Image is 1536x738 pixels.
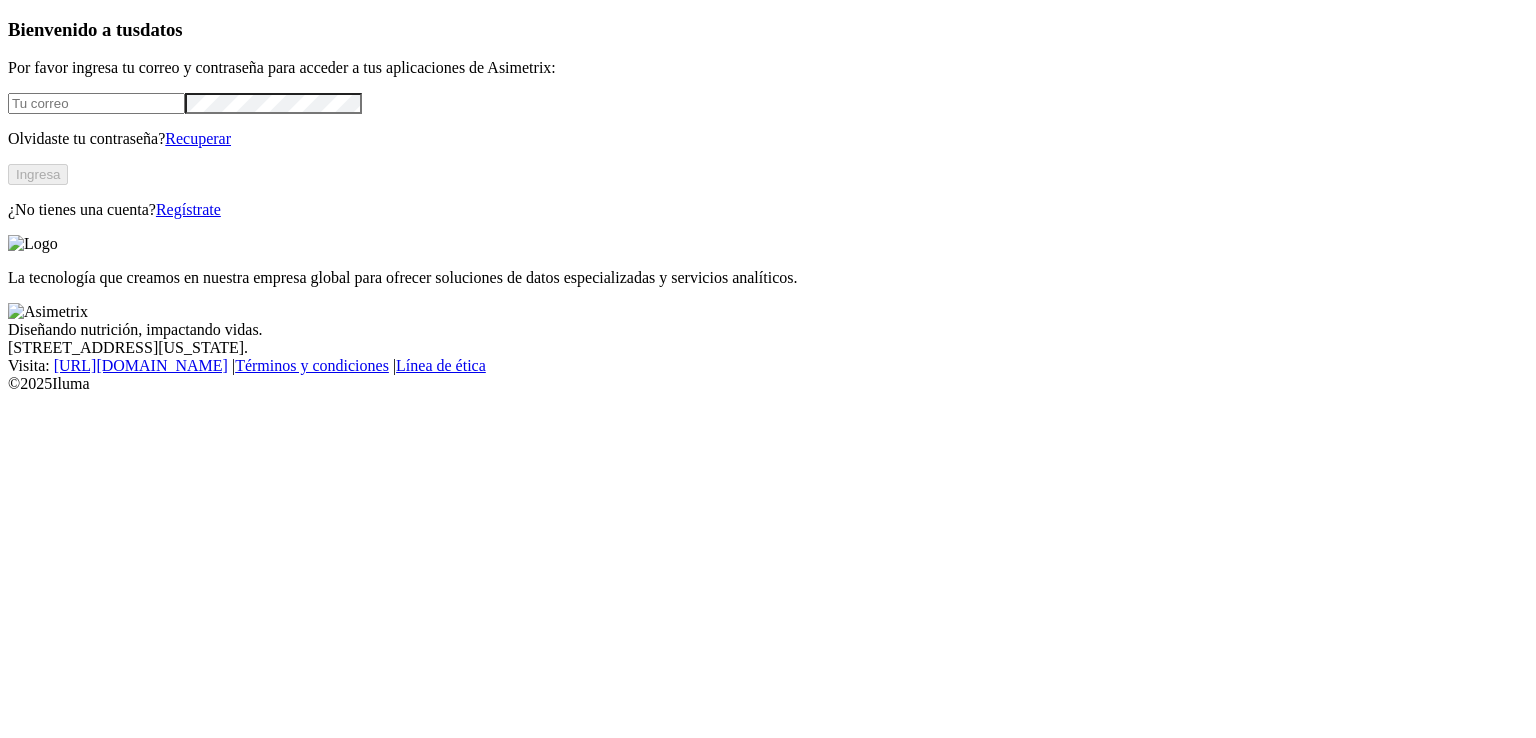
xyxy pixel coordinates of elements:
[165,130,231,147] a: Recuperar
[8,59,1528,77] p: Por favor ingresa tu correo y contraseña para acceder a tus aplicaciones de Asimetrix:
[8,269,1528,287] p: La tecnología que creamos en nuestra empresa global para ofrecer soluciones de datos especializad...
[8,201,1528,219] p: ¿No tienes una cuenta?
[396,357,486,374] a: Línea de ética
[54,357,228,374] a: [URL][DOMAIN_NAME]
[8,130,1528,148] p: Olvidaste tu contraseña?
[8,303,88,321] img: Asimetrix
[235,357,389,374] a: Términos y condiciones
[8,321,1528,339] div: Diseñando nutrición, impactando vidas.
[8,357,1528,375] div: Visita : | |
[8,339,1528,357] div: [STREET_ADDRESS][US_STATE].
[8,93,185,114] input: Tu correo
[8,164,68,185] button: Ingresa
[8,375,1528,393] div: © 2025 Iluma
[140,19,183,40] span: datos
[156,201,221,218] a: Regístrate
[8,19,1528,41] h3: Bienvenido a tus
[8,235,58,253] img: Logo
